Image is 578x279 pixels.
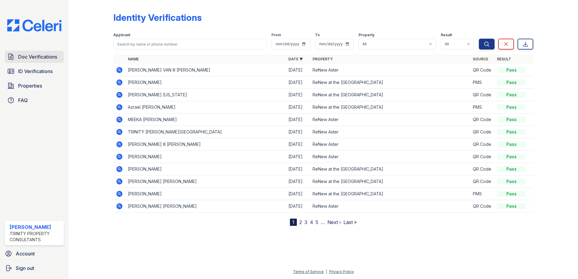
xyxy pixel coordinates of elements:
td: [DATE] [286,126,310,138]
td: QR Code [470,114,495,126]
td: QR Code [470,200,495,213]
td: [DATE] [286,188,310,200]
td: [DATE] [286,175,310,188]
td: [DATE] [286,151,310,163]
td: [DATE] [286,114,310,126]
td: [PERSON_NAME] [PERSON_NAME] [125,200,286,213]
a: Next › [327,219,341,225]
span: … [321,219,325,226]
td: ReNew Aster [310,200,471,213]
td: QR Code [470,89,495,101]
td: [PERSON_NAME] [PERSON_NAME] [125,175,286,188]
td: ReNew at the [GEOGRAPHIC_DATA] [310,188,471,200]
div: Pass [497,79,526,85]
img: CE_Logo_Blue-a8612792a0a2168367f1c8372b55b34899dd931a85d93a1a3d3e32e68fde9ad4.png [2,19,66,31]
label: From [271,33,281,37]
td: PMS [470,101,495,114]
td: ReNew Aster [310,64,471,76]
td: QR Code [470,163,495,175]
td: Azrael [PERSON_NAME] [125,101,286,114]
label: Result [441,33,452,37]
div: | [326,269,327,274]
td: QR Code [470,151,495,163]
span: Doc Verifications [18,53,57,60]
td: [PERSON_NAME] [125,163,286,175]
div: Trinity Property Consultants [10,231,61,243]
a: Last » [343,219,357,225]
td: ReNew at the [GEOGRAPHIC_DATA] [310,89,471,101]
td: ReNew Aster [310,114,471,126]
div: Pass [497,191,526,197]
div: Pass [497,166,526,172]
td: [PERSON_NAME] VAN III [PERSON_NAME] [125,64,286,76]
td: [DATE] [286,89,310,101]
td: ReNew Aster [310,126,471,138]
div: Pass [497,203,526,209]
a: 2 [299,219,302,225]
div: Pass [497,178,526,184]
td: PMS [470,188,495,200]
div: Pass [497,117,526,123]
input: Search by name or phone number [113,39,267,50]
td: ReNew at the [GEOGRAPHIC_DATA] [310,76,471,89]
a: Account [2,248,66,260]
td: [DATE] [286,163,310,175]
label: Applicant [113,33,130,37]
span: Properties [18,82,42,89]
a: 3 [304,219,307,225]
td: QR Code [470,138,495,151]
a: Properties [5,80,64,92]
div: Pass [497,104,526,110]
a: ID Verifications [5,65,64,77]
a: 5 [316,219,318,225]
div: [PERSON_NAME] [10,223,61,231]
div: Pass [497,141,526,147]
td: [DATE] [286,138,310,151]
a: Source [473,57,488,61]
td: ReNew at the [GEOGRAPHIC_DATA] [310,101,471,114]
td: QR Code [470,126,495,138]
a: Privacy Policy [329,269,354,274]
a: Property [313,57,333,61]
td: TRINITY [PERSON_NAME][GEOGRAPHIC_DATA] [125,126,286,138]
div: 1 [290,219,297,226]
td: [PERSON_NAME] III [PERSON_NAME] [125,138,286,151]
td: QR Code [470,64,495,76]
td: [DATE] [286,200,310,213]
td: [PERSON_NAME] [125,188,286,200]
td: [PERSON_NAME] [125,151,286,163]
td: QR Code [470,175,495,188]
td: ReNew at the [GEOGRAPHIC_DATA] [310,163,471,175]
span: Sign out [16,265,34,272]
a: Result [497,57,511,61]
div: Pass [497,154,526,160]
a: FAQ [5,94,64,106]
td: MEEKA [PERSON_NAME] [125,114,286,126]
td: [PERSON_NAME] [125,76,286,89]
td: ReNew at the [GEOGRAPHIC_DATA] [310,175,471,188]
td: [DATE] [286,76,310,89]
label: Property [359,33,375,37]
td: [DATE] [286,101,310,114]
label: To [315,33,320,37]
span: FAQ [18,97,28,104]
span: Account [16,250,35,257]
td: [PERSON_NAME] [US_STATE] [125,89,286,101]
span: ID Verifications [18,68,53,75]
td: ReNew Aster [310,151,471,163]
a: Date ▼ [288,57,303,61]
div: Pass [497,92,526,98]
td: ReNew Aster [310,138,471,151]
td: PMS [470,76,495,89]
div: Pass [497,67,526,73]
a: Name [128,57,139,61]
div: Identity Verifications [113,12,202,23]
div: Pass [497,129,526,135]
a: Doc Verifications [5,51,64,63]
td: [DATE] [286,64,310,76]
a: Terms of Service [293,269,324,274]
a: 4 [310,219,313,225]
a: Sign out [2,262,66,274]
